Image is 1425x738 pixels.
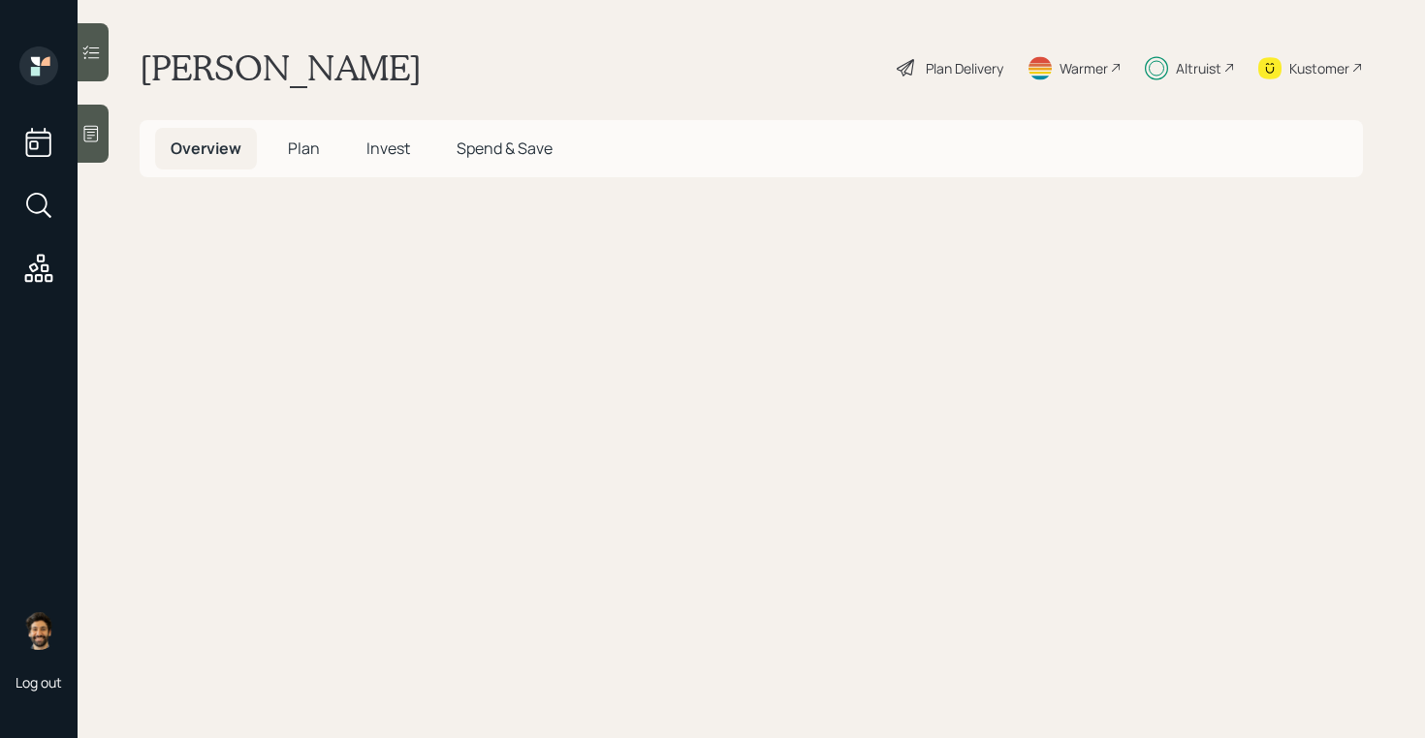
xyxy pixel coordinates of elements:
[140,46,422,89] h1: [PERSON_NAME]
[1289,58,1349,78] div: Kustomer
[171,138,241,159] span: Overview
[366,138,410,159] span: Invest
[16,673,62,692] div: Log out
[1176,58,1221,78] div: Altruist
[926,58,1003,78] div: Plan Delivery
[288,138,320,159] span: Plan
[19,611,58,650] img: eric-schwartz-headshot.png
[1060,58,1108,78] div: Warmer
[457,138,553,159] span: Spend & Save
